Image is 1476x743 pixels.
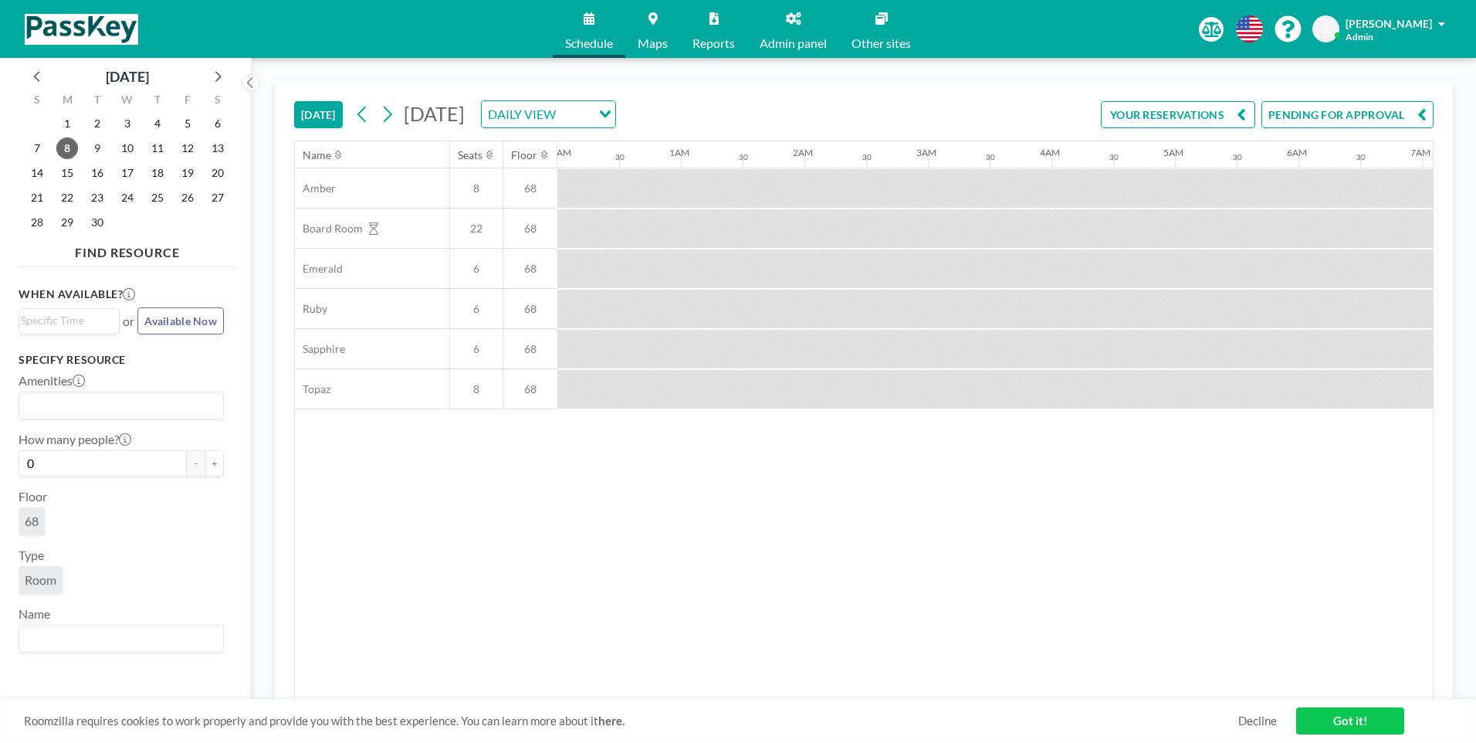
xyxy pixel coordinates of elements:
[1346,31,1373,42] span: Admin
[56,162,78,184] span: Monday, September 15, 2025
[19,309,119,332] div: Search for option
[86,137,108,159] span: Tuesday, September 9, 2025
[56,113,78,134] span: Monday, September 1, 2025
[117,162,138,184] span: Wednesday, September 17, 2025
[295,182,336,195] span: Amber
[19,392,223,419] div: Search for option
[19,626,223,652] div: Search for option
[503,302,557,316] span: 68
[142,91,172,111] div: T
[19,606,50,622] label: Name
[207,137,229,159] span: Saturday, September 13, 2025
[187,450,205,477] button: -
[117,187,138,209] span: Wednesday, September 24, 2025
[450,302,503,316] span: 6
[1238,714,1277,728] a: Decline
[404,102,465,125] span: [DATE]
[25,514,39,529] span: 68
[19,548,44,563] label: Type
[177,137,198,159] span: Friday, September 12, 2025
[1109,152,1119,162] div: 30
[21,312,110,329] input: Search for option
[22,91,52,111] div: S
[1356,152,1366,162] div: 30
[1261,101,1434,128] button: PENDING FOR APPROVAL
[86,212,108,233] span: Tuesday, September 30, 2025
[26,137,48,159] span: Sunday, September 7, 2025
[482,101,615,127] div: Search for option
[52,91,83,111] div: M
[692,37,735,49] span: Reports
[1233,152,1242,162] div: 30
[503,182,557,195] span: 68
[450,262,503,276] span: 6
[83,91,113,111] div: T
[86,113,108,134] span: Tuesday, September 2, 2025
[207,113,229,134] span: Saturday, September 6, 2025
[450,342,503,356] span: 6
[1346,17,1432,30] span: [PERSON_NAME]
[615,152,625,162] div: 30
[503,342,557,356] span: 68
[295,342,345,356] span: Sapphire
[106,66,149,87] div: [DATE]
[503,262,557,276] span: 68
[565,37,613,49] span: Schedule
[503,382,557,396] span: 68
[1101,101,1255,128] button: YOUR RESERVATIONS
[117,137,138,159] span: Wednesday, September 10, 2025
[862,152,872,162] div: 30
[450,382,503,396] span: 8
[295,222,363,236] span: Board Room
[26,187,48,209] span: Sunday, September 21, 2025
[207,187,229,209] span: Saturday, September 27, 2025
[458,148,482,162] div: Seats
[207,162,229,184] span: Saturday, September 20, 2025
[56,137,78,159] span: Monday, September 8, 2025
[450,182,503,195] span: 8
[19,373,85,388] label: Amenities
[177,113,198,134] span: Friday, September 5, 2025
[916,147,936,158] div: 3AM
[172,91,202,111] div: F
[19,353,224,367] h3: Specify resource
[177,162,198,184] span: Friday, September 19, 2025
[294,101,343,128] button: [DATE]
[56,187,78,209] span: Monday, September 22, 2025
[546,147,571,158] div: 12AM
[113,91,143,111] div: W
[739,152,748,162] div: 30
[24,714,1238,728] span: Roomzilla requires cookies to work properly and provide you with the best experience. You can lea...
[147,162,168,184] span: Thursday, September 18, 2025
[177,187,198,209] span: Friday, September 26, 2025
[117,113,138,134] span: Wednesday, September 3, 2025
[485,104,559,124] span: DAILY VIEW
[86,162,108,184] span: Tuesday, September 16, 2025
[560,104,590,124] input: Search for option
[1040,147,1060,158] div: 4AM
[1287,147,1307,158] div: 6AM
[26,162,48,184] span: Sunday, September 14, 2025
[137,307,224,334] button: Available Now
[503,222,557,236] span: 68
[986,152,995,162] div: 30
[21,395,215,416] input: Search for option
[851,37,911,49] span: Other sites
[669,147,689,158] div: 1AM
[205,450,224,477] button: +
[202,91,232,111] div: S
[25,572,56,588] span: Room
[123,314,134,329] span: or
[19,239,236,260] h4: FIND RESOURCE
[26,212,48,233] span: Sunday, September 28, 2025
[1296,707,1404,735] a: Got it!
[147,187,168,209] span: Thursday, September 25, 2025
[25,14,138,45] img: organization-logo
[1321,22,1331,36] span: JL
[147,137,168,159] span: Thursday, September 11, 2025
[86,187,108,209] span: Tuesday, September 23, 2025
[638,37,668,49] span: Maps
[793,147,813,158] div: 2AM
[511,148,537,162] div: Floor
[598,714,625,728] a: here.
